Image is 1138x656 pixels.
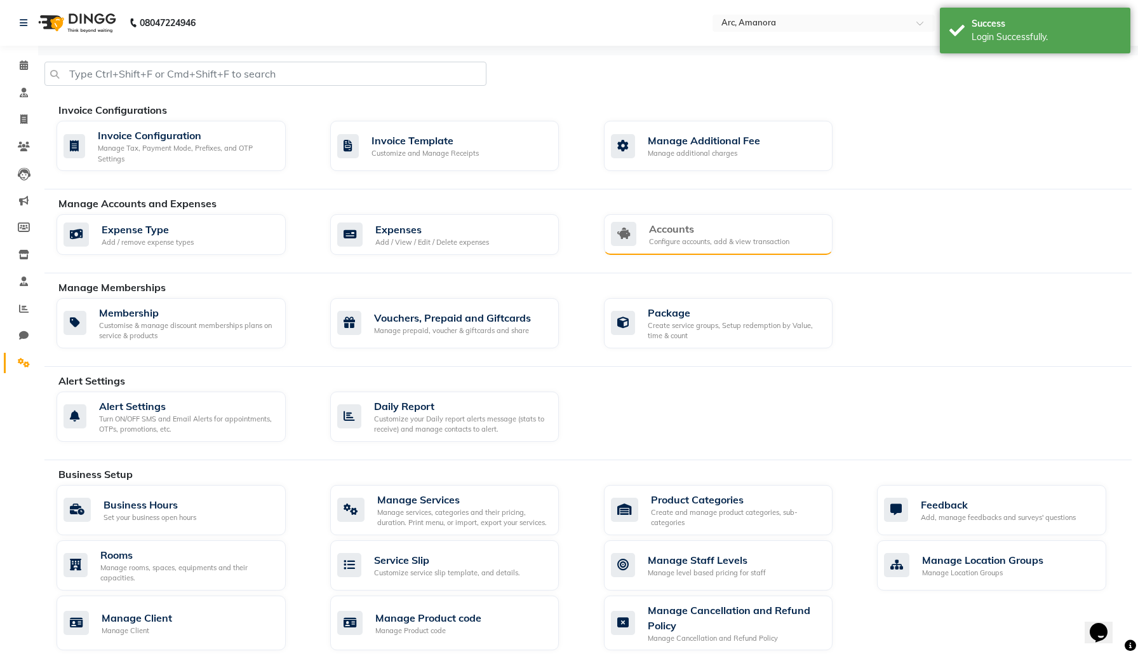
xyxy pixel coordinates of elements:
div: Rooms [100,547,276,563]
div: Customize your Daily report alerts message (stats to receive) and manage contacts to alert. [374,414,549,435]
div: Customize and Manage Receipts [372,148,479,159]
div: Manage Client [102,625,172,636]
div: Package [648,305,823,320]
div: Manage Cancellation and Refund Policy [648,633,823,644]
img: logo [32,5,119,41]
a: Manage ClientManage Client [57,596,311,651]
div: Service Slip [374,552,520,568]
div: Manage additional charges [648,148,760,159]
div: Success [972,17,1121,31]
div: Manage Product code [375,625,481,636]
div: Manage Product code [375,610,481,625]
div: Invoice Template [372,133,479,148]
div: Manage Client [102,610,172,625]
div: Manage Services [377,492,549,507]
a: Alert SettingsTurn ON/OFF SMS and Email Alerts for appointments, OTPs, promotions, etc. [57,392,311,442]
div: Manage Additional Fee [648,133,760,148]
div: Manage level based pricing for staff [648,568,766,578]
div: Manage services, categories and their pricing, duration. Print menu, or import, export your servi... [377,507,549,528]
div: Manage Staff Levels [648,552,766,568]
div: Set your business open hours [104,512,196,523]
div: Manage Location Groups [922,552,1043,568]
div: Feedback [921,497,1076,512]
a: RoomsManage rooms, spaces, equipments and their capacities. [57,540,311,591]
div: Create and manage product categories, sub-categories [651,507,823,528]
a: Daily ReportCustomize your Daily report alerts message (stats to receive) and manage contacts to ... [330,392,585,442]
div: Customise & manage discount memberships plans on service & products [99,320,276,341]
div: Create service groups, Setup redemption by Value, time & count [648,320,823,341]
div: Invoice Configuration [98,128,276,143]
div: Manage prepaid, voucher & giftcards and share [374,325,531,336]
div: Business Hours [104,497,196,512]
a: Manage Product codeManage Product code [330,596,585,651]
a: Vouchers, Prepaid and GiftcardsManage prepaid, voucher & giftcards and share [330,298,585,348]
a: PackageCreate service groups, Setup redemption by Value, time & count [604,298,859,348]
div: Add / remove expense types [102,237,194,248]
div: Alert Settings [99,399,276,414]
a: Product CategoriesCreate and manage product categories, sub-categories [604,485,859,535]
a: Manage Additional FeeManage additional charges [604,121,859,171]
a: MembershipCustomise & manage discount memberships plans on service & products [57,298,311,348]
div: Manage Location Groups [922,568,1043,578]
div: Expense Type [102,222,194,237]
div: Manage Tax, Payment Mode, Prefixes, and OTP Settings [98,143,276,164]
a: Manage Staff LevelsManage level based pricing for staff [604,540,859,591]
div: Turn ON/OFF SMS and Email Alerts for appointments, OTPs, promotions, etc. [99,414,276,435]
div: Vouchers, Prepaid and Giftcards [374,310,531,325]
div: Customize service slip template, and details. [374,568,520,578]
div: Manage rooms, spaces, equipments and their capacities. [100,563,276,584]
a: Manage Cancellation and Refund PolicyManage Cancellation and Refund Policy [604,596,859,651]
a: Service SlipCustomize service slip template, and details. [330,540,585,591]
div: Add, manage feedbacks and surveys' questions [921,512,1076,523]
a: FeedbackAdd, manage feedbacks and surveys' questions [877,485,1132,535]
div: Daily Report [374,399,549,414]
a: Expense TypeAdd / remove expense types [57,214,311,255]
div: Add / View / Edit / Delete expenses [375,237,489,248]
div: Accounts [649,221,789,236]
div: Expenses [375,222,489,237]
div: Membership [99,305,276,320]
a: Business HoursSet your business open hours [57,485,311,535]
div: Manage Cancellation and Refund Policy [648,603,823,633]
a: Manage ServicesManage services, categories and their pricing, duration. Print menu, or import, ex... [330,485,585,535]
a: AccountsConfigure accounts, add & view transaction [604,214,859,255]
div: Login Successfully. [972,31,1121,44]
a: Manage Location GroupsManage Location Groups [877,540,1132,591]
div: Product Categories [651,492,823,507]
div: Configure accounts, add & view transaction [649,236,789,247]
a: Invoice ConfigurationManage Tax, Payment Mode, Prefixes, and OTP Settings [57,121,311,171]
input: Type Ctrl+Shift+F or Cmd+Shift+F to search [44,62,486,86]
a: Invoice TemplateCustomize and Manage Receipts [330,121,585,171]
b: 08047224946 [140,5,196,41]
a: ExpensesAdd / View / Edit / Delete expenses [330,214,585,255]
iframe: chat widget [1085,605,1125,643]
